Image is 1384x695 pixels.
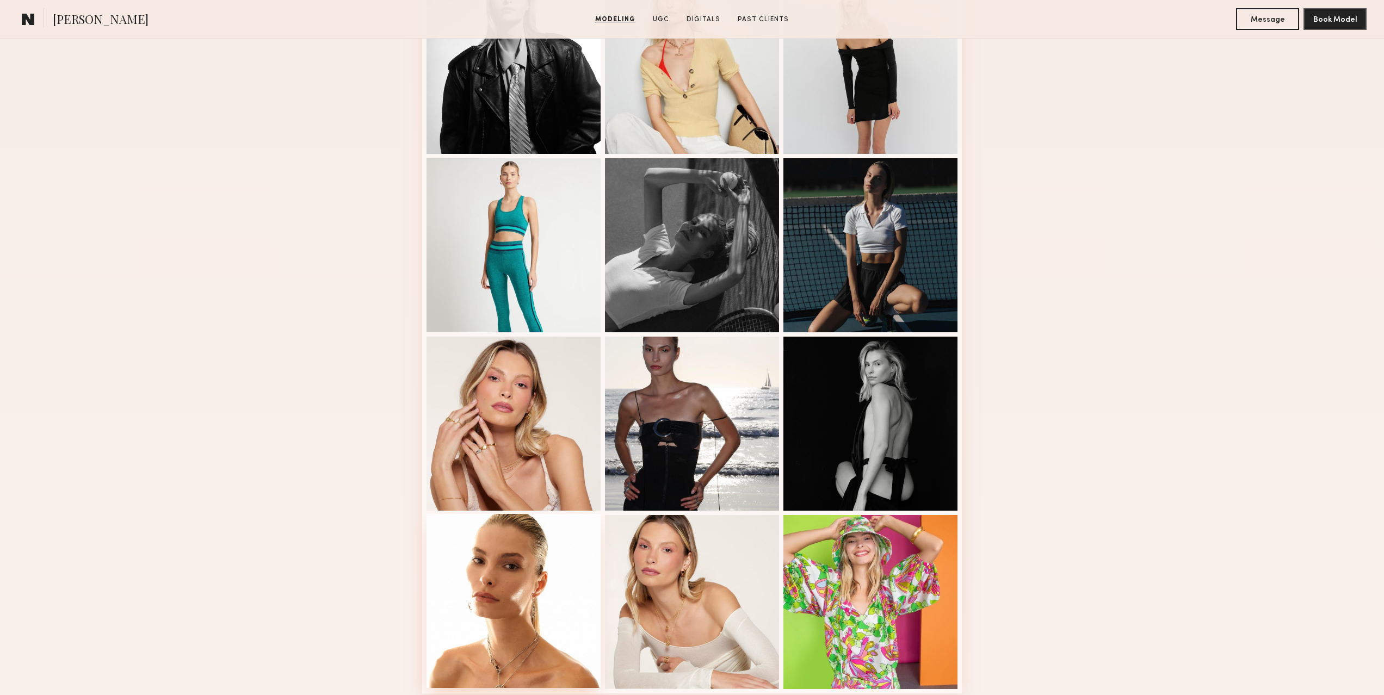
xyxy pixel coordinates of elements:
a: Modeling [591,15,640,24]
a: Digitals [682,15,725,24]
a: Book Model [1303,14,1367,23]
a: Past Clients [733,15,793,24]
span: [PERSON_NAME] [53,11,149,30]
button: Message [1236,8,1299,30]
a: UGC [648,15,674,24]
button: Book Model [1303,8,1367,30]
